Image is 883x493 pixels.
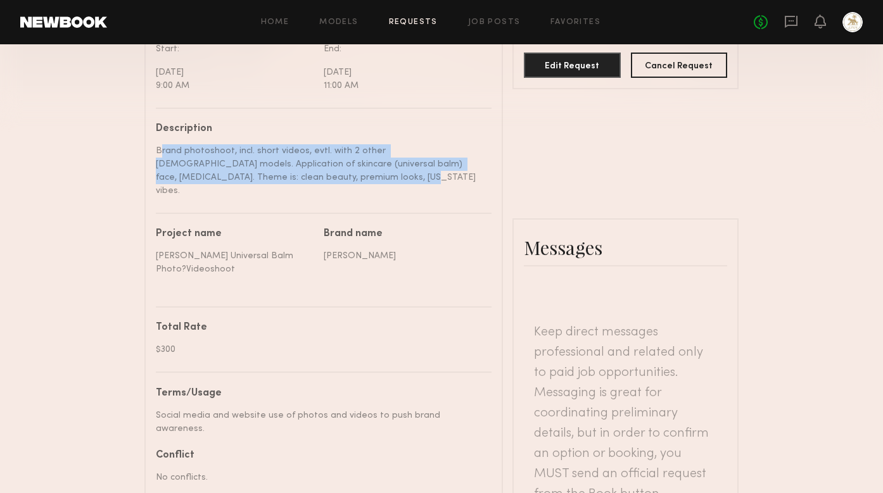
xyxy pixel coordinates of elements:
div: 11:00 AM [324,79,482,92]
a: Home [261,18,289,27]
div: Social media and website use of photos and videos to push brand awareness. [156,409,482,435]
div: No conflicts. [156,471,482,484]
div: Project name [156,229,314,239]
div: Terms/Usage [156,389,482,399]
a: Favorites [550,18,600,27]
a: Job Posts [468,18,521,27]
div: [DATE] [324,66,482,79]
div: Messages [524,235,727,260]
div: Conflict [156,451,482,461]
div: 9:00 AM [156,79,314,92]
div: [PERSON_NAME] [324,249,482,263]
button: Edit Request [524,53,621,78]
div: Total Rate [156,323,482,333]
div: Start: [156,42,314,56]
div: [PERSON_NAME] Universal Balm Photo?Videoshoot [156,249,314,276]
a: Requests [389,18,438,27]
div: [DATE] [156,66,314,79]
a: Models [319,18,358,27]
div: Description [156,124,482,134]
button: Cancel Request [631,53,728,78]
div: End: [324,42,482,56]
div: Brand photoshoot, incl. short videos, evtl. with 2 other [DEMOGRAPHIC_DATA] models. Application o... [156,144,482,197]
div: Brand name [324,229,482,239]
div: $300 [156,343,482,356]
